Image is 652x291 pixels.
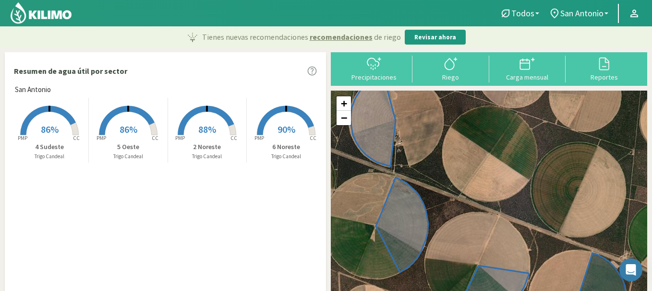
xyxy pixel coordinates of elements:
[120,123,137,135] span: 86%
[202,31,401,43] p: Tienes nuevas recomendaciones
[89,142,167,152] p: 5 Oeste
[254,135,264,141] tspan: PMP
[566,56,642,81] button: Reportes
[415,74,486,81] div: Riego
[41,123,59,135] span: 86%
[230,135,237,141] tspan: CC
[14,65,127,77] p: Resumen de agua útil por sector
[168,152,246,161] p: Trigo Candeal
[412,56,489,81] button: Riego
[152,135,158,141] tspan: CC
[338,74,410,81] div: Precipitaciones
[10,152,88,161] p: Trigo Candeal
[17,135,27,141] tspan: PMP
[89,152,167,161] p: Trigo Candeal
[619,258,642,281] div: Open Intercom Messenger
[73,135,80,141] tspan: CC
[560,8,604,18] span: San Antonio
[278,123,295,135] span: 90%
[374,31,401,43] span: de riego
[310,135,316,141] tspan: CC
[247,152,326,161] p: Trigo Candeal
[489,56,566,81] button: Carga mensual
[511,8,534,18] span: Todos
[198,123,216,135] span: 88%
[568,74,640,81] div: Reportes
[15,84,51,95] span: San Antonio
[97,135,106,141] tspan: PMP
[10,1,72,24] img: Kilimo
[337,96,351,111] a: Zoom in
[175,135,185,141] tspan: PMP
[405,30,466,45] button: Revisar ahora
[310,31,373,43] span: recomendaciones
[336,56,412,81] button: Precipitaciones
[337,111,351,125] a: Zoom out
[414,33,456,42] p: Revisar ahora
[492,74,563,81] div: Carga mensual
[247,142,326,152] p: 6 Noreste
[10,142,88,152] p: 4 Sudeste
[168,142,246,152] p: 2 Noreste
